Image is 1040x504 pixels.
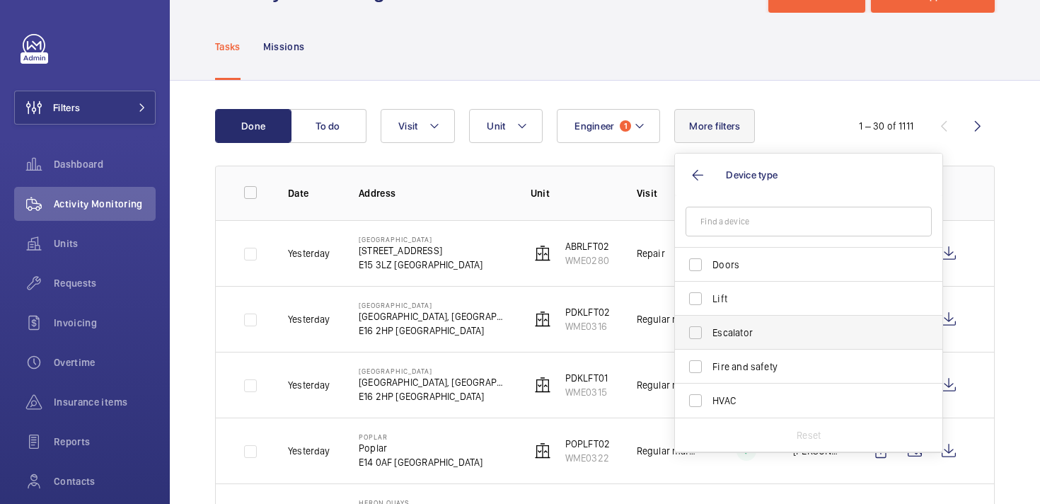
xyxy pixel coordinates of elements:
[565,385,608,399] p: WME0315
[712,394,907,408] span: HVAC
[54,355,156,370] span: Overtime
[469,109,543,143] button: Unit
[637,444,700,458] p: Regular maintenance
[712,326,907,340] span: Escalator
[54,236,156,251] span: Units
[675,154,942,196] button: Device type
[288,378,330,392] p: Yesterday
[54,474,156,488] span: Contacts
[359,258,483,272] p: E15 3LZ [GEOGRAPHIC_DATA]
[290,109,366,143] button: To do
[398,120,417,132] span: Visit
[359,441,483,455] p: Poplar
[712,292,907,306] span: Lift
[531,186,614,200] p: Unit
[565,319,610,333] p: WME0316
[54,435,156,449] span: Reports
[637,186,700,200] p: Visit
[54,197,156,211] span: Activity Monitoring
[686,207,932,236] input: Find a device
[712,258,907,272] span: Doors
[381,109,455,143] button: Visit
[859,119,913,133] div: 1 – 30 of 1111
[359,455,483,469] p: E14 0AF [GEOGRAPHIC_DATA]
[359,309,508,323] p: [GEOGRAPHIC_DATA], [GEOGRAPHIC_DATA]
[620,120,631,132] span: 1
[359,235,483,244] p: [GEOGRAPHIC_DATA]
[288,246,330,260] p: Yesterday
[263,40,305,54] p: Missions
[359,375,508,389] p: [GEOGRAPHIC_DATA], [GEOGRAPHIC_DATA]
[54,276,156,290] span: Requests
[215,40,241,54] p: Tasks
[288,444,330,458] p: Yesterday
[565,253,609,268] p: WME0280
[712,360,907,374] span: Fire and safety
[565,437,610,451] p: POPLFT02
[565,239,609,253] p: ABRLFT02
[359,323,508,338] p: E16 2HP [GEOGRAPHIC_DATA]
[359,389,508,403] p: E16 2HP [GEOGRAPHIC_DATA]
[359,367,508,375] p: [GEOGRAPHIC_DATA]
[215,109,291,143] button: Done
[359,186,508,200] p: Address
[637,378,700,392] p: Regular maintenance
[797,428,821,442] p: Reset
[726,169,778,181] span: Device type
[637,312,700,326] p: Regular maintenance
[565,371,608,385] p: PDKLFT01
[54,157,156,171] span: Dashboard
[534,311,551,328] img: elevator.svg
[54,316,156,330] span: Invoicing
[565,451,610,465] p: WME0322
[14,91,156,125] button: Filters
[534,245,551,262] img: elevator.svg
[288,312,330,326] p: Yesterday
[574,120,614,132] span: Engineer
[487,120,505,132] span: Unit
[53,101,80,115] span: Filters
[689,120,740,132] span: More filters
[557,109,660,143] button: Engineer1
[534,377,551,394] img: elevator.svg
[359,301,508,309] p: [GEOGRAPHIC_DATA]
[359,433,483,441] p: Poplar
[637,246,665,260] p: Repair
[288,186,336,200] p: Date
[565,305,610,319] p: PDKLFT02
[674,109,755,143] button: More filters
[534,442,551,459] img: elevator.svg
[54,395,156,409] span: Insurance items
[359,244,483,258] p: [STREET_ADDRESS]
